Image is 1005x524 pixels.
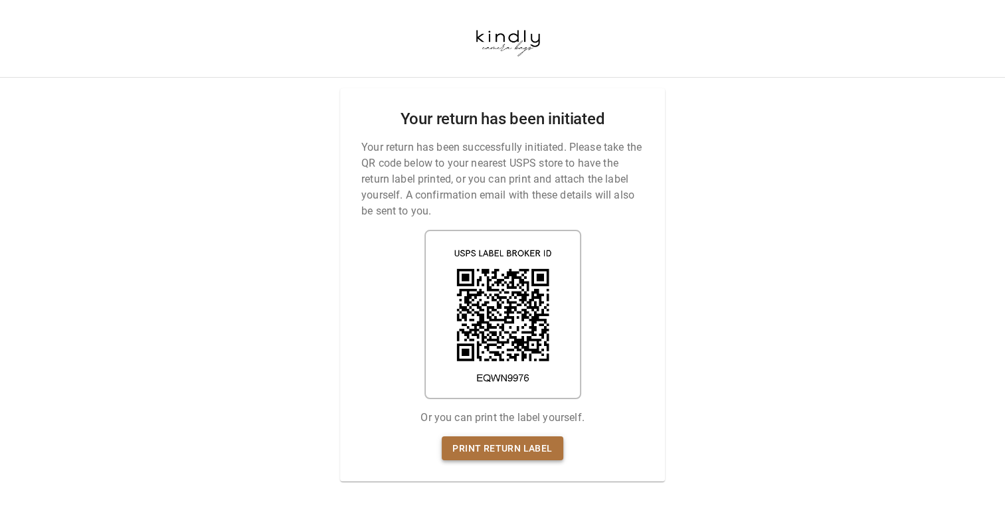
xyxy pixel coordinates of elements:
[442,436,563,461] a: Print return label
[457,10,559,67] img: kindlycamerabags.myshopify.com-b37650f6-6cf4-42a0-a808-989f93ebecdf
[420,410,584,426] p: Or you can print the label yourself.
[400,110,604,129] h2: Your return has been initiated
[424,230,581,399] img: shipping label qr code
[361,139,644,219] p: Your return has been successfully initiated. Please take the QR code below to your nearest USPS s...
